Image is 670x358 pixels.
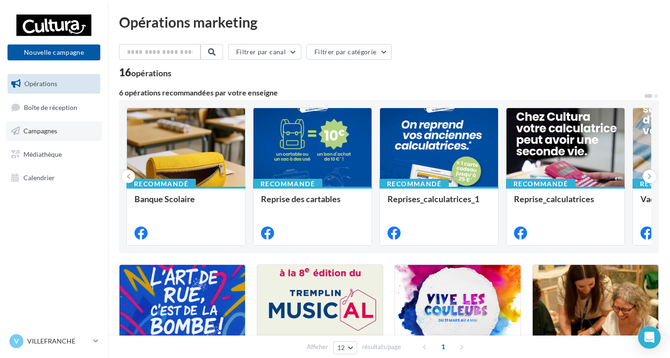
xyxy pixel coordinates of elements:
a: Médiathèque [6,145,102,164]
span: Reprises_calculatrices_1 [387,194,479,204]
span: Opérations [24,80,57,88]
div: Recommandé [253,179,322,189]
span: 12 [337,344,345,351]
span: Reprise_calculatrices [514,194,594,204]
button: Nouvelle campagne [7,44,100,60]
span: Boîte de réception [24,103,77,111]
span: Afficher [307,343,328,351]
a: Opérations [6,74,102,94]
span: Reprise des cartables [261,194,341,204]
div: Open Intercom Messenger [638,326,661,349]
a: Boîte de réception [6,97,102,117]
div: opérations [131,69,171,77]
button: Filtrer par catégorie [306,44,392,60]
div: Opérations marketing [119,15,659,29]
a: Campagnes [6,121,102,141]
div: 16 [119,67,171,78]
div: Recommandé [380,179,449,189]
div: Recommandé [127,179,196,189]
a: Calendrier [6,168,102,188]
span: résultats/page [362,343,401,351]
button: Filtrer par canal [228,44,301,60]
span: 1 [436,339,451,354]
span: V [14,336,19,346]
span: Calendrier [23,173,55,181]
div: 6 opérations recommandées par votre enseigne [119,89,644,96]
p: VILLEFRANCHE [27,336,89,346]
span: Médiathèque [23,150,62,158]
span: Campagnes [23,127,57,135]
button: 12 [333,341,357,354]
span: Banque Scolaire [134,194,195,204]
div: Recommandé [506,179,575,189]
a: V VILLEFRANCHE [7,332,100,350]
